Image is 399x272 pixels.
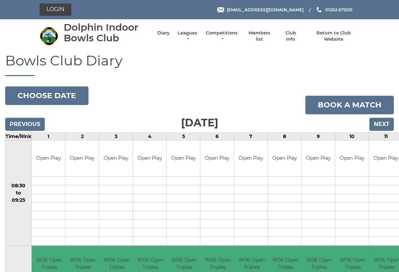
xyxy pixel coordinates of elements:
[302,140,335,177] td: Open Play
[65,133,99,140] td: 2
[5,118,45,131] input: Previous
[200,140,234,177] td: Open Play
[157,30,170,36] a: Diary
[64,22,150,43] div: Dolphin Indoor Bowls Club
[133,133,167,140] td: 4
[316,7,353,13] a: Phone us 01202 675551
[99,133,133,140] td: 3
[40,27,59,45] img: Dolphin Indoor Bowls Club
[200,133,234,140] td: 6
[6,133,32,140] td: Time/Rink
[5,53,394,76] h1: Bowls Club Diary
[268,140,301,177] td: Open Play
[133,140,166,177] td: Open Play
[177,30,198,42] a: Leagues
[217,7,304,13] a: Email [EMAIL_ADDRESS][DOMAIN_NAME]
[65,140,99,177] td: Open Play
[335,133,369,140] td: 10
[369,118,394,131] input: Next
[32,133,65,140] td: 1
[245,30,274,42] a: Members list
[234,140,267,177] td: Open Play
[234,133,268,140] td: 7
[317,7,322,12] img: Phone us
[205,30,238,42] a: Competitions
[302,133,335,140] td: 9
[167,140,200,177] td: Open Play
[40,3,71,16] a: Login
[305,96,394,114] a: Book a match
[32,140,65,177] td: Open Play
[99,140,133,177] td: Open Play
[167,133,200,140] td: 5
[268,133,302,140] td: 8
[6,140,32,246] td: 08:30 to 09:25
[227,7,304,12] span: [EMAIL_ADDRESS][DOMAIN_NAME]
[307,30,359,42] a: Return to Club Website
[5,86,88,105] button: Choose date
[325,7,353,12] span: 01202 675551
[335,140,369,177] td: Open Play
[217,7,224,12] img: Email
[281,30,301,42] a: Club Info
